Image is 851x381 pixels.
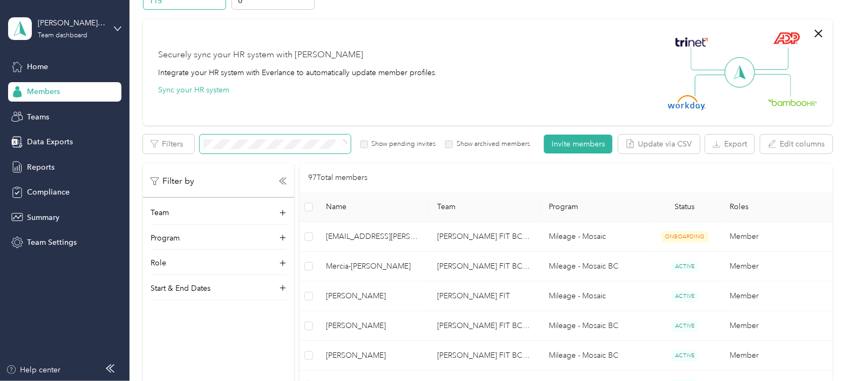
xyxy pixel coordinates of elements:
[27,212,59,223] span: Summary
[791,320,851,381] iframe: Everlance-gr Chat Button Frame
[671,320,698,332] span: ACTIVE
[326,231,420,243] span: [EMAIL_ADDRESS][PERSON_NAME][DOMAIN_NAME]
[429,192,540,222] th: Team
[317,252,428,282] td: Mercia-Dawn Greenwood
[326,290,420,302] span: [PERSON_NAME]
[673,35,711,50] img: Trinet
[429,341,540,371] td: Scott Millar FIT BC Team
[668,95,706,110] img: Workday
[662,231,709,243] span: ONBOARDING
[158,84,229,96] button: Sync your HR system
[27,111,49,123] span: Teams
[151,175,194,188] p: Filter by
[540,311,649,341] td: Mileage - Mosaic BC
[158,67,437,78] div: Integrate your HR system with Everlance to automatically update member profiles.
[760,135,833,153] button: Edit columns
[773,32,800,44] img: ADP
[27,136,73,148] span: Data Exports
[368,139,436,149] label: Show pending invites
[768,98,818,106] img: BambooHR
[544,135,612,153] button: Invite members
[151,232,180,244] p: Program
[429,282,540,311] td: Amy Cummins FIT
[721,252,832,282] td: Member
[6,364,61,376] button: Help center
[38,32,87,39] div: Team dashboard
[751,48,789,70] img: Line Right Up
[27,86,60,97] span: Members
[705,135,754,153] button: Export
[721,192,832,222] th: Roles
[618,135,700,153] button: Update via CSV
[540,341,649,371] td: Mileage - Mosaic BC
[27,162,55,173] span: Reports
[326,260,420,272] span: Mercia-[PERSON_NAME]
[721,311,832,341] td: Member
[540,192,649,222] th: Program
[317,192,428,222] th: Name
[27,186,70,198] span: Compliance
[540,222,649,252] td: Mileage - Mosaic
[27,237,77,248] span: Team Settings
[326,320,420,332] span: [PERSON_NAME]
[151,283,210,294] p: Start & End Dates
[671,261,698,272] span: ACTIVE
[317,222,428,252] td: srnolan@acosta.com
[151,207,169,218] p: Team
[721,282,832,311] td: Member
[308,172,367,184] p: 97 Total members
[317,282,428,311] td: Partho Sarkar
[540,252,649,282] td: Mileage - Mosaic BC
[721,341,832,371] td: Member
[453,139,530,149] label: Show archived members
[326,202,420,211] span: Name
[671,350,698,362] span: ACTIVE
[691,48,729,71] img: Line Left Up
[649,222,721,252] td: ONBOARDING
[695,74,732,96] img: Line Left Down
[317,311,428,341] td: Jacqui Craddock
[649,192,721,222] th: Status
[429,252,540,282] td: Scott Millar FIT BC Team
[38,17,105,29] div: [PERSON_NAME] FIT
[753,74,791,97] img: Line Right Down
[540,282,649,311] td: Mileage - Mosaic
[429,311,540,341] td: Scott Millar FIT BC Team
[721,222,832,252] td: Member
[429,222,540,252] td: Scott Millar FIT BC Team
[27,61,48,72] span: Home
[143,135,194,153] button: Filters
[671,291,698,302] span: ACTIVE
[158,49,363,62] div: Securely sync your HR system with [PERSON_NAME]
[151,257,166,269] p: Role
[326,350,420,362] span: [PERSON_NAME]
[317,341,428,371] td: Nancy Tsares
